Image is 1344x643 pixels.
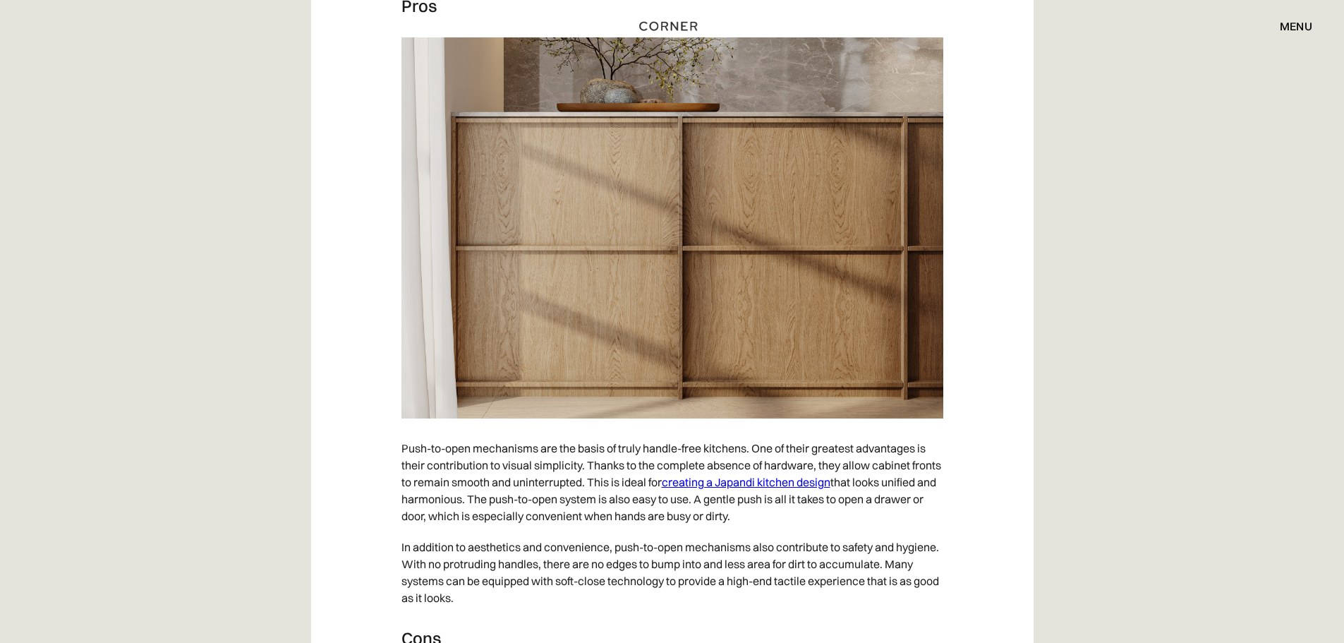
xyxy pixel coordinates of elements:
[401,531,943,613] p: In addition to aesthetics and convenience, push-to-open mechanisms also contribute to safety and ...
[662,475,830,489] a: creating a Japandi kitchen design
[1280,20,1312,32] div: menu
[401,433,943,531] p: Push-to-open mechanisms are the basis of truly handle-free kitchens. One of their greatest advant...
[624,17,720,35] a: home
[1266,14,1312,38] div: menu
